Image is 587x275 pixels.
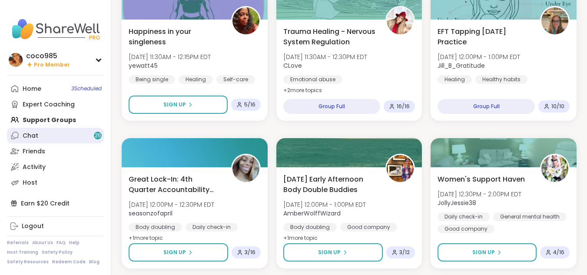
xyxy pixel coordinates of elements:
[7,159,104,175] a: Activity
[163,248,186,256] span: Sign Up
[129,75,175,84] div: Being single
[283,53,367,61] span: [DATE] 11:30AM - 12:30PM EDT
[129,243,228,262] button: Sign Up
[186,223,238,232] div: Daily check-in
[438,53,520,61] span: [DATE] 12:00PM - 1:00PM EDT
[283,223,337,232] div: Body doubling
[283,200,366,209] span: [DATE] 12:00PM - 1:00PM EDT
[7,249,38,255] a: Host Training
[22,222,44,231] div: Logout
[283,99,381,114] div: Group Full
[438,99,535,114] div: Group Full
[7,14,104,44] img: ShareWell Nav Logo
[7,259,49,265] a: Safety Resources
[129,200,214,209] span: [DATE] 12:00PM - 12:30PM EDT
[129,223,182,232] div: Body doubling
[129,53,211,61] span: [DATE] 11:30AM - 12:15PM EDT
[7,175,104,190] a: Host
[283,61,302,70] b: CLove
[23,85,41,93] div: Home
[475,75,527,84] div: Healthy habits
[179,75,213,84] div: Healing
[42,249,73,255] a: Safety Policy
[387,7,414,34] img: CLove
[387,155,414,182] img: AmberWolffWizard
[438,212,490,221] div: Daily check-in
[551,103,564,110] span: 10 / 10
[129,96,228,114] button: Sign Up
[7,240,29,246] a: Referrals
[283,27,376,47] span: Trauma Healing - Nervous System Regulation
[9,53,23,67] img: coco985
[438,225,494,233] div: Good company
[232,155,259,182] img: seasonzofapril
[283,174,376,195] span: [DATE] Early Afternoon Body Double Buddies
[7,81,104,96] a: Home3Scheduled
[129,27,222,47] span: Happiness in your singleness
[438,243,537,262] button: Sign Up
[283,75,342,84] div: Emotional abuse
[23,147,45,156] div: Friends
[7,143,104,159] a: Friends
[244,101,255,108] span: 5 / 16
[7,195,104,211] div: Earn $20 Credit
[26,51,70,61] div: coco985
[7,128,104,143] a: Chat25
[23,163,46,172] div: Activity
[438,174,525,185] span: Women's Support Haven
[472,248,495,256] span: Sign Up
[163,101,186,109] span: Sign Up
[89,259,99,265] a: Blog
[438,61,485,70] b: Jill_B_Gratitude
[52,259,86,265] a: Redeem Code
[438,190,521,199] span: [DATE] 12:30PM - 2:00PM EDT
[129,61,158,70] b: yewatt45
[541,7,568,34] img: Jill_B_Gratitude
[438,27,531,47] span: EFT Tapping [DATE] Practice
[95,132,101,139] span: 25
[7,96,104,112] a: Expert Coaching
[493,212,567,221] div: General mental health
[23,179,37,187] div: Host
[399,249,410,256] span: 3 / 12
[232,7,259,34] img: yewatt45
[32,240,53,246] a: About Us
[23,100,75,109] div: Expert Coaching
[318,248,341,256] span: Sign Up
[129,174,222,195] span: Great Lock-In: 4th Quarter Accountability Partner
[23,132,38,140] div: Chat
[34,61,70,69] span: Pro Member
[7,219,104,234] a: Logout
[71,85,102,92] span: 3 Scheduled
[438,75,472,84] div: Healing
[56,240,66,246] a: FAQ
[438,199,476,207] b: JollyJessie38
[69,240,80,246] a: Help
[245,249,255,256] span: 3 / 16
[541,155,568,182] img: JollyJessie38
[216,75,255,84] div: Self-care
[553,249,564,256] span: 4 / 16
[129,209,172,218] b: seasonzofapril
[340,223,397,232] div: Good company
[283,243,383,262] button: Sign Up
[397,103,410,110] span: 16 / 16
[283,209,341,218] b: AmberWolffWizard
